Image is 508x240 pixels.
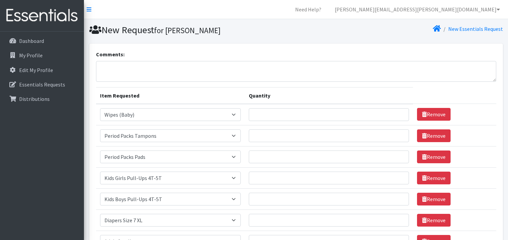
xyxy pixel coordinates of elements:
p: My Profile [19,52,43,59]
a: [PERSON_NAME][EMAIL_ADDRESS][PERSON_NAME][DOMAIN_NAME] [329,3,505,16]
a: Essentials Requests [3,78,81,91]
a: Remove [417,129,451,142]
a: Remove [417,108,451,121]
a: Remove [417,193,451,205]
a: My Profile [3,49,81,62]
th: Item Requested [96,87,245,104]
label: Comments: [96,50,125,58]
a: Remove [417,214,451,227]
p: Essentials Requests [19,81,65,88]
small: for [PERSON_NAME] [154,25,221,35]
a: Remove [417,172,451,184]
p: Dashboard [19,38,44,44]
img: HumanEssentials [3,4,81,27]
a: Edit My Profile [3,63,81,77]
a: New Essentials Request [448,25,503,32]
a: Distributions [3,92,81,106]
h1: New Request [89,24,294,36]
th: Quantity [245,87,413,104]
a: Need Help? [290,3,327,16]
p: Edit My Profile [19,67,53,73]
p: Distributions [19,96,50,102]
a: Dashboard [3,34,81,48]
a: Remove [417,151,451,163]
